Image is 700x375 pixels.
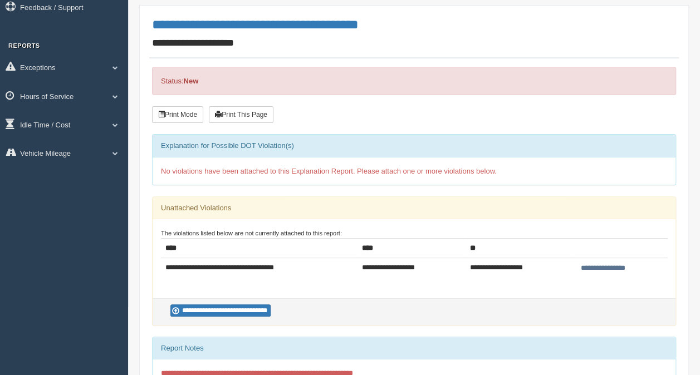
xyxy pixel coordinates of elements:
button: Print Mode [152,106,203,123]
div: Status: [152,67,676,95]
button: Print This Page [209,106,273,123]
strong: New [183,77,198,85]
small: The violations listed below are not currently attached to this report: [161,230,342,236]
div: Unattached Violations [153,197,675,219]
div: Explanation for Possible DOT Violation(s) [153,135,675,157]
span: No violations have been attached to this Explanation Report. Please attach one or more violations... [161,167,497,175]
div: Report Notes [153,337,675,359]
